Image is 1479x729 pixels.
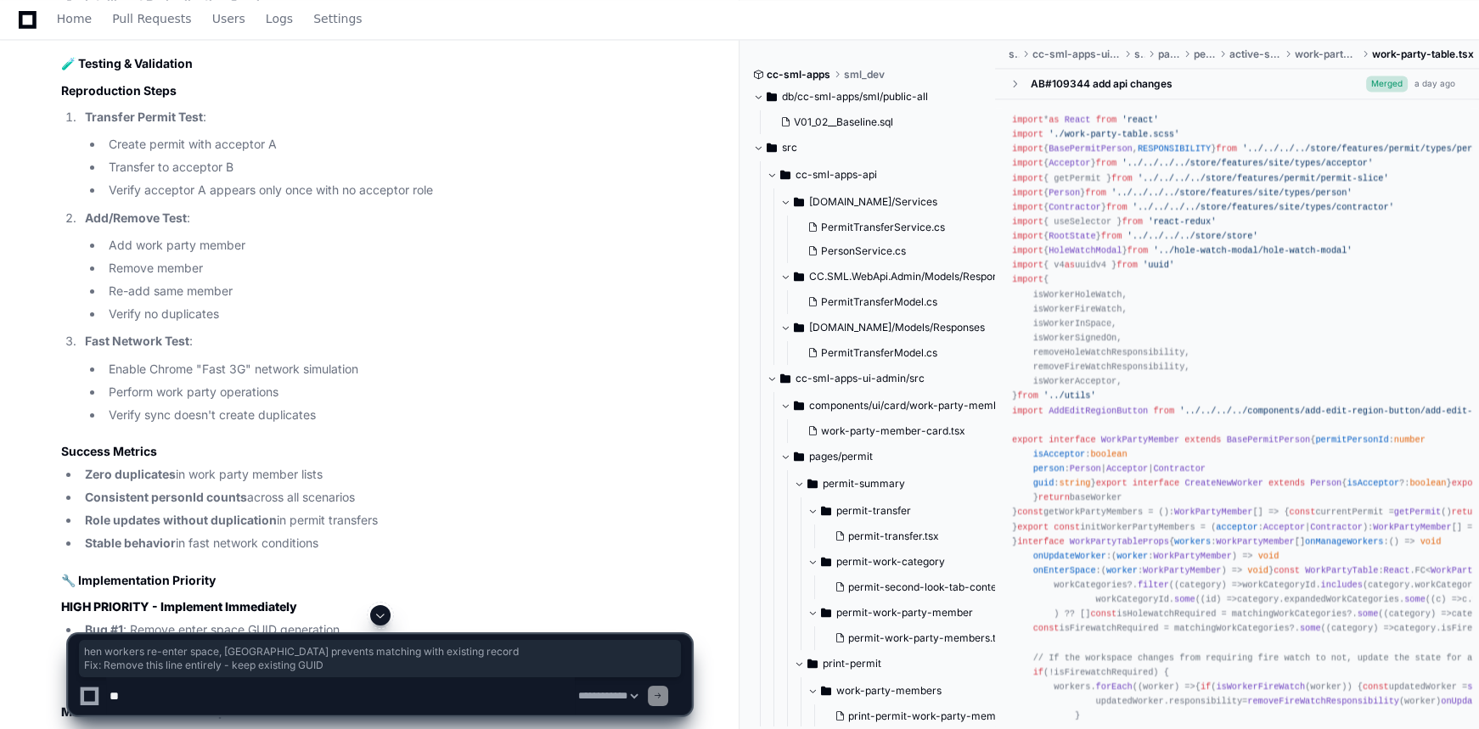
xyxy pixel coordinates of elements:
span: WorkPartyTableProps [1070,536,1169,547]
button: PermitTransferModel.cs [801,290,999,314]
span: isAcceptor [1033,449,1086,459]
svg: Directory [821,552,831,572]
span: c [1436,594,1441,604]
span: workers [1174,536,1211,547]
span: CC.SML.WebApi.Admin/Models/Responses [809,270,1009,283]
span: : [1116,551,1232,561]
div: AB#109344 add api changes [1031,77,1173,91]
li: Re-add same member [104,282,691,301]
li: Enable Chrome "Fast 3G" network simulation [104,360,691,379]
span: interface [1017,536,1064,547]
span: export [1017,522,1049,532]
span: as [1049,115,1059,125]
span: id [1206,594,1216,604]
button: permit-work-category [807,548,1033,575]
strong: Transfer Permit Test [85,109,203,124]
span: pages [1158,48,1179,61]
li: Add work party member [104,236,691,255]
span: 'react-redux' [1148,216,1216,227]
button: pages/permit [780,443,1009,470]
span: onManageWorkers [1305,536,1383,547]
p: : [85,108,691,127]
span: PermitTransferModel.cs [821,346,937,360]
span: RESPONSIBILITY [1138,143,1211,154]
span: Person [1049,188,1080,198]
span: permit-transfer [836,504,911,518]
button: src [753,134,982,161]
span: void [1247,565,1268,575]
span: RootState [1049,231,1095,241]
span: filter [1138,580,1169,590]
span: Contractor [1049,202,1101,212]
span: src [1009,48,1019,61]
div: a day ago [1414,77,1455,90]
svg: Directory [780,165,790,185]
span: sml_dev [844,68,885,81]
span: [DOMAIN_NAME]/Services [809,195,937,209]
span: const [1054,522,1080,532]
span: extends [1184,435,1221,445]
span: db/cc-sml-apps/sml/public-all [782,90,928,104]
span: : [1106,565,1222,575]
li: Create permit with acceptor A [104,135,691,154]
span: import [1012,188,1043,198]
span: isAcceptor [1347,478,1399,488]
h2: 🔧 Implementation Priority [61,572,691,589]
span: '../../../../store/features/permit/permit-slice' [1138,173,1389,183]
span: import [1012,245,1043,255]
strong: Add/Remove Test [85,210,187,225]
span: active-screen [1229,48,1281,61]
svg: Directory [821,501,831,521]
span: work-party-member-card.tsx [821,424,965,438]
span: const [1290,507,1316,517]
li: in work party member lists [80,465,691,485]
span: permit-second-look-tab-content.tsx [848,580,1023,594]
button: permit-transfer.tsx [828,524,1023,548]
p: : [85,209,691,228]
span: import [1012,158,1043,168]
span: src [1134,48,1144,61]
span: FC [1415,565,1426,575]
svg: Directory [794,266,804,287]
span: from [1111,173,1133,183]
span: ( ) => [1174,580,1242,590]
svg: Directory [767,87,777,107]
span: permit [1194,48,1216,61]
span: worker [1106,565,1138,575]
span: 'react' [1122,115,1158,125]
span: cc-sml-apps-api [796,168,877,182]
p: : [85,332,691,351]
li: Remove member [104,259,691,278]
span: some [1174,594,1195,604]
span: BasePermitPerson [1049,143,1133,154]
span: getPermit [1394,507,1441,517]
strong: Consistent personId counts [85,490,247,504]
span: PermitTransferModel.cs [821,295,937,309]
li: Verify acceptor A appears only once with no acceptor role [104,181,691,200]
span: ( ) => [1101,565,1242,575]
span: Contractor [1153,463,1206,474]
span: import [1012,260,1043,270]
span: Merged [1366,76,1408,92]
button: cc-sml-apps-ui-admin/src [767,365,996,392]
span: cc-sml-apps-ui-mobile [1032,48,1121,61]
span: React [1065,115,1091,125]
li: Verify no duplicates [104,305,691,324]
button: permit-summary [794,470,1023,497]
span: PermitTransferService.cs [821,221,945,234]
svg: Directory [821,603,831,623]
span: import [1012,129,1043,139]
span: guid [1033,478,1054,488]
span: expandedWorkCategories [1284,594,1399,604]
span: import [1012,143,1043,154]
button: cc-sml-apps-api [767,161,996,188]
svg: Directory [794,395,804,416]
span: Acceptor [1049,158,1090,168]
span: void [1258,551,1279,561]
span: cc-sml-apps-ui-admin/src [796,372,925,385]
span: as [1065,260,1075,270]
span: Acceptor [1263,522,1305,532]
span: import [1012,231,1043,241]
span: Pull Requests [112,14,191,24]
span: boolean [1409,478,1446,488]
